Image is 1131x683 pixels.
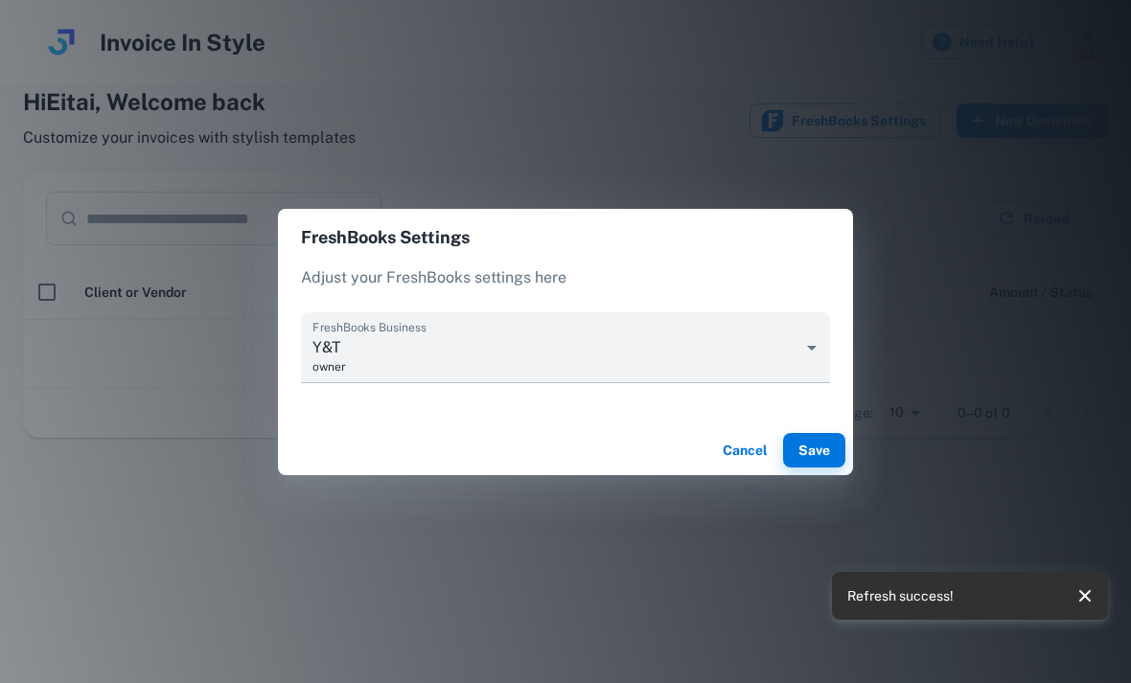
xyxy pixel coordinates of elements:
[312,336,799,358] span: Y&T
[301,312,830,383] div: Y&Towner
[714,433,775,467] button: Cancel
[301,266,830,289] p: Adjust your FreshBooks settings here
[1070,581,1100,611] button: close
[312,358,799,376] span: owner
[783,433,845,467] button: Save
[278,209,853,266] h2: FreshBooks Settings
[312,319,427,335] label: FreshBooks Business
[847,578,954,614] div: Refresh success!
